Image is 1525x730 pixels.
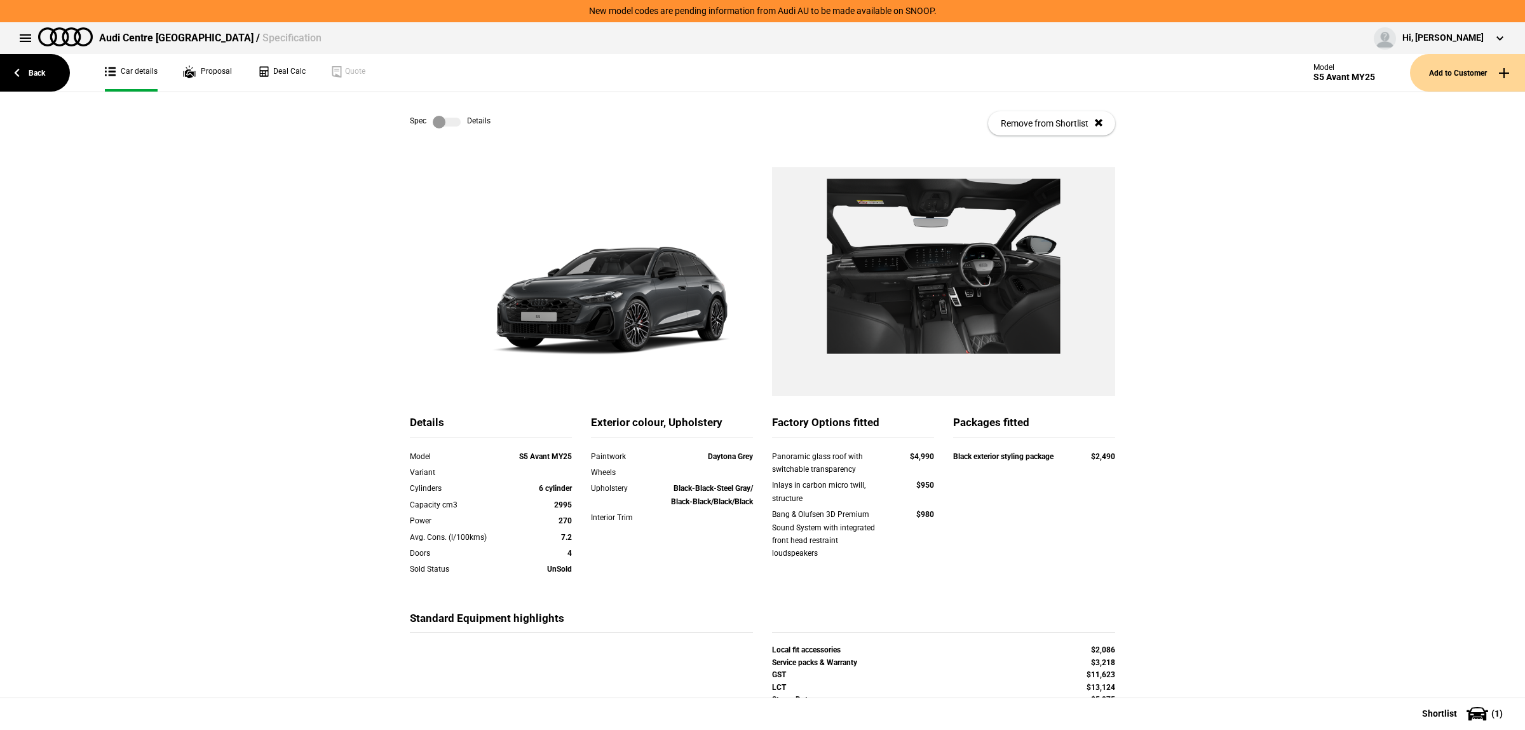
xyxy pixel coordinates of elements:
[410,499,507,511] div: Capacity cm3
[559,516,572,525] strong: 270
[953,415,1115,437] div: Packages fitted
[772,695,811,704] strong: Stamp Duty
[772,645,841,654] strong: Local fit accessories
[1087,670,1115,679] strong: $11,623
[671,484,753,506] strong: Black-Black-Steel Gray/ Black-Black/Black/Black
[262,32,322,44] span: Specification
[916,481,934,490] strong: $950
[561,533,572,542] strong: 7.2
[591,466,656,479] div: Wheels
[591,511,656,524] div: Interior Trim
[1091,658,1115,667] strong: $3,218
[554,500,572,509] strong: 2995
[410,563,507,575] div: Sold Status
[1087,683,1115,692] strong: $13,124
[772,479,886,505] div: Inlays in carbon micro twill, structure
[410,514,507,527] div: Power
[591,450,656,463] div: Paintwork
[1410,54,1525,92] button: Add to Customer
[1091,645,1115,654] strong: $2,086
[1313,63,1375,72] div: Model
[910,452,934,461] strong: $4,990
[410,415,572,437] div: Details
[1402,32,1484,45] div: Hi, [PERSON_NAME]
[519,452,572,461] strong: S5 Avant MY25
[772,683,786,692] strong: LCT
[772,508,886,560] div: Bang & Olufsen 3D Premium Sound System with integrated front head restraint loudspeakers
[953,452,1054,461] strong: Black exterior styling package
[567,549,572,558] strong: 4
[591,415,753,437] div: Exterior colour, Upholstery
[772,658,857,667] strong: Service packs & Warranty
[410,547,507,560] div: Doors
[99,31,322,45] div: Audi Centre [GEOGRAPHIC_DATA] /
[410,611,753,633] div: Standard Equipment highlights
[1313,72,1375,83] div: S5 Avant MY25
[539,484,572,493] strong: 6 cylinder
[1491,709,1503,718] span: ( 1 )
[772,415,934,437] div: Factory Options fitted
[410,482,507,495] div: Cylinders
[410,466,507,479] div: Variant
[708,452,753,461] strong: Daytona Grey
[1403,698,1525,729] button: Shortlist(1)
[410,531,507,544] div: Avg. Cons. (l/100kms)
[591,482,656,495] div: Upholstery
[988,111,1115,135] button: Remove from Shortlist
[772,670,786,679] strong: GST
[1422,709,1457,718] span: Shortlist
[547,565,572,574] strong: UnSold
[1091,695,1115,704] strong: $5,975
[257,54,306,92] a: Deal Calc
[772,450,886,476] div: Panoramic glass roof with switchable transparency
[410,450,507,463] div: Model
[38,27,93,46] img: audi.png
[105,54,158,92] a: Car details
[183,54,232,92] a: Proposal
[410,116,491,128] div: Spec Details
[916,510,934,519] strong: $980
[1091,452,1115,461] strong: $2,490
